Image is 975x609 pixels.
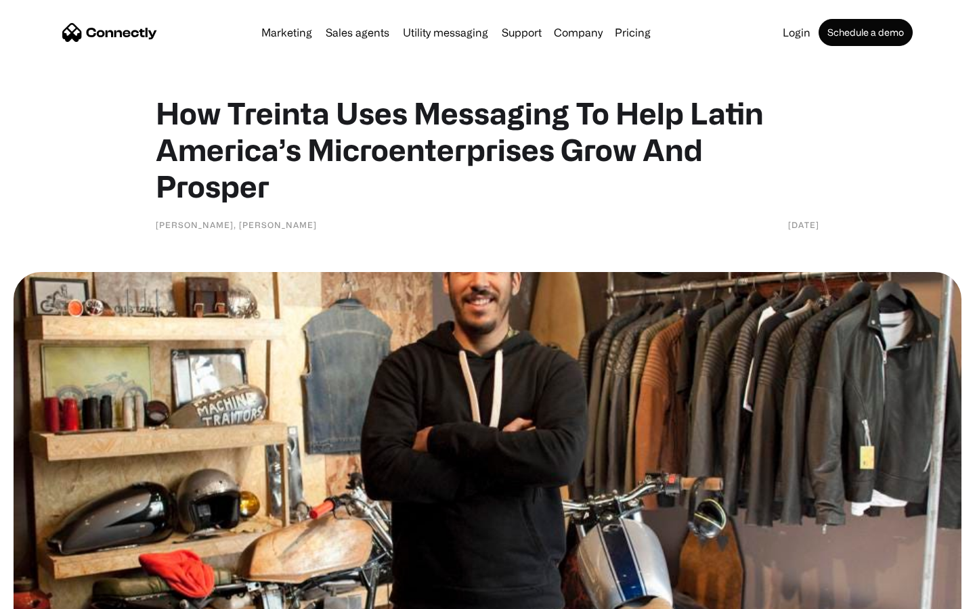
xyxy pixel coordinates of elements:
a: Utility messaging [397,27,494,38]
ul: Language list [27,585,81,604]
a: Login [777,27,816,38]
h1: How Treinta Uses Messaging To Help Latin America’s Microenterprises Grow And Prosper [156,95,819,204]
a: Support [496,27,547,38]
a: Sales agents [320,27,395,38]
a: Schedule a demo [819,19,913,46]
div: Company [554,23,603,42]
div: [PERSON_NAME], [PERSON_NAME] [156,218,317,231]
aside: Language selected: English [14,585,81,604]
a: Pricing [609,27,656,38]
div: [DATE] [788,218,819,231]
a: Marketing [256,27,318,38]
